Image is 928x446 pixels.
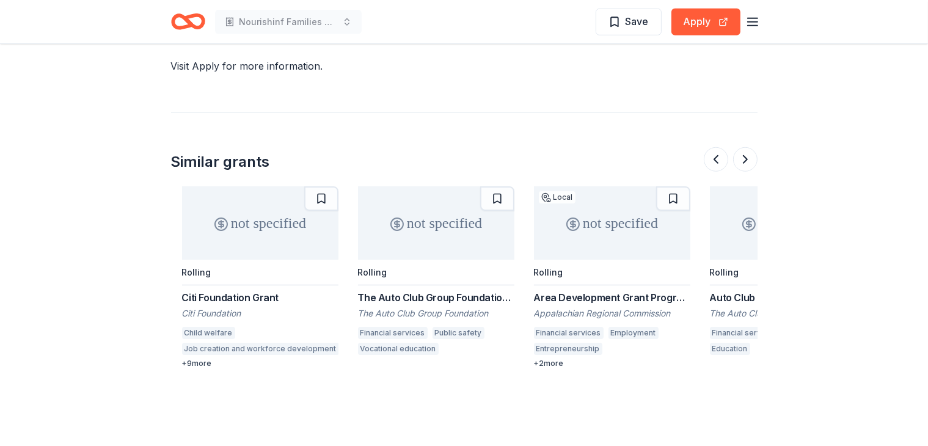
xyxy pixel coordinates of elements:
a: not specifiedRollingAuto Club Group Foundation GrantsThe Auto Club Group FoundationFinancial serv... [710,186,866,359]
div: The Auto Club Group Foundation [358,307,514,320]
div: Financial services [358,327,428,339]
div: Child welfare [182,327,235,339]
div: Rolling [358,267,387,277]
div: Rolling [182,267,211,277]
div: not specified [710,186,866,260]
div: Citi Foundation [182,307,338,320]
span: Nourishinf Families Program [239,15,337,29]
button: Apply [671,9,740,35]
div: Rolling [534,267,563,277]
div: not specified [534,186,690,260]
a: not specifiedLocalRollingArea Development Grant ProgramAppalachian Regional CommissionFinancial s... [534,186,690,368]
div: Similar grants [171,152,270,172]
div: Entrepreneurship [534,343,602,355]
div: Education [710,343,750,355]
div: Vocational education [358,343,439,355]
button: Save [596,9,662,35]
div: The Auto Club Group Foundation Grant [358,290,514,305]
div: Rolling [710,267,739,277]
button: Nourishinf Families Program [215,10,362,34]
div: Citi Foundation Grant [182,290,338,305]
div: Local [539,191,575,203]
a: not specifiedRollingCiti Foundation GrantCiti FoundationChild welfareJob creation and workforce d... [182,186,338,368]
div: Job creation and workforce development [182,343,339,355]
div: + 2 more [534,359,690,368]
div: Visit Apply for more information. [171,59,758,73]
a: Home [171,7,205,36]
div: The Auto Club Group Foundation [710,307,866,320]
a: not specifiedRollingThe Auto Club Group Foundation GrantThe Auto Club Group FoundationFinancial s... [358,186,514,359]
div: Public safety [433,327,484,339]
div: Appalachian Regional Commission [534,307,690,320]
div: not specified [182,186,338,260]
div: Area Development Grant Program [534,290,690,305]
div: Financial services [710,327,780,339]
div: Employment [608,327,659,339]
div: Auto Club Group Foundation Grants [710,290,866,305]
span: Save [626,13,649,29]
div: + 9 more [182,359,338,368]
div: Financial services [534,327,604,339]
div: not specified [358,186,514,260]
